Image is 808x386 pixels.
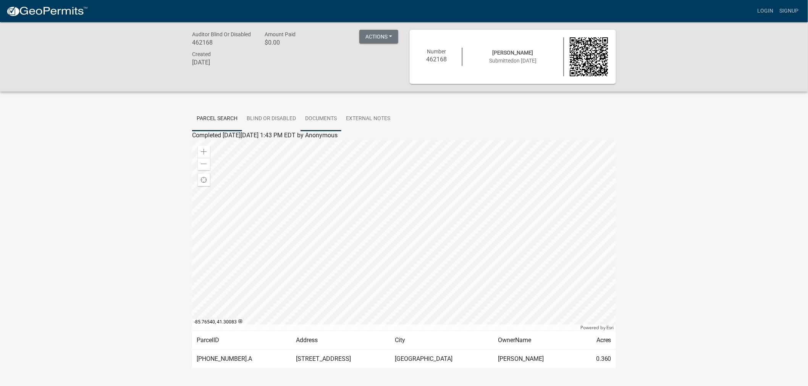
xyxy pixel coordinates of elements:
div: Find my location [198,174,210,186]
td: City [391,331,494,349]
td: [PHONE_NUMBER].A [192,349,292,368]
div: Zoom out [198,158,210,170]
h6: 462168 [192,39,253,46]
a: External Notes [341,107,395,131]
span: Created [192,51,211,57]
span: Submitted on [DATE] [489,58,537,64]
h6: [DATE] [192,59,253,66]
h6: 462168 [417,56,456,63]
td: ParcelID [192,331,292,349]
td: OwnerName [493,331,578,349]
h6: $0.00 [265,39,326,46]
span: Auditor Blind Or Disabled [192,31,251,37]
span: Completed [DATE][DATE] 1:43 PM EDT by Anonymous [192,132,338,139]
a: Esri [607,325,614,330]
a: Blind or Disabled [242,107,301,131]
td: Address [292,331,391,349]
td: [GEOGRAPHIC_DATA] [391,349,494,368]
span: [PERSON_NAME] [493,50,533,56]
a: Documents [301,107,341,131]
span: Amount Paid [265,31,296,37]
a: Login [755,4,777,18]
div: Zoom in [198,146,210,158]
button: Actions [359,30,398,43]
a: Parcel Search [192,107,242,131]
td: [STREET_ADDRESS] [292,349,391,368]
td: Acres [578,331,616,349]
a: Signup [777,4,802,18]
div: Powered by [579,325,616,331]
td: 0.360 [578,349,616,368]
span: Number [427,48,446,55]
td: [PERSON_NAME] [493,349,578,368]
img: QR code [570,37,609,76]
